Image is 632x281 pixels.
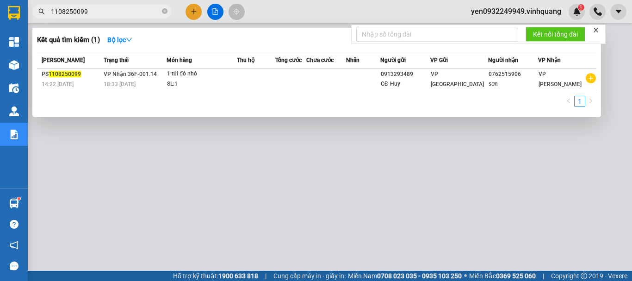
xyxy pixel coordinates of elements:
[574,96,585,107] li: 1
[9,199,19,208] img: warehouse-icon
[100,32,140,47] button: Bộ lọcdown
[10,241,19,250] span: notification
[8,6,20,20] img: logo-vxr
[539,71,582,87] span: VP [PERSON_NAME]
[9,60,19,70] img: warehouse-icon
[9,106,19,116] img: warehouse-icon
[42,57,85,63] span: [PERSON_NAME]
[49,71,81,77] span: 1108250099
[488,57,518,63] span: Người nhận
[306,57,334,63] span: Chưa cước
[593,27,599,33] span: close
[9,83,19,93] img: warehouse-icon
[9,37,19,47] img: dashboard-icon
[489,79,538,89] div: sơn
[563,96,574,107] li: Previous Page
[37,35,100,45] h3: Kết quả tìm kiếm ( 1 )
[533,29,578,39] span: Kết nối tổng đài
[588,98,594,104] span: right
[275,57,302,63] span: Tổng cước
[346,57,359,63] span: Nhãn
[563,96,574,107] button: left
[167,79,236,89] div: SL: 1
[381,69,430,79] div: 0913293489
[575,96,585,106] a: 1
[489,69,538,79] div: 0762515906
[566,98,571,104] span: left
[356,27,518,42] input: Nhập số tổng đài
[104,71,157,77] span: VP Nhận 36F-001.14
[42,69,101,79] div: PS
[380,57,406,63] span: Người gửi
[538,57,561,63] span: VP Nhận
[237,57,254,63] span: Thu hộ
[381,79,430,89] div: GĐ Huy
[126,37,132,43] span: down
[162,7,167,16] span: close-circle
[107,36,132,44] strong: Bộ lọc
[9,130,19,139] img: solution-icon
[167,57,192,63] span: Món hàng
[431,71,484,87] span: VP [GEOGRAPHIC_DATA]
[10,220,19,229] span: question-circle
[51,6,160,17] input: Tìm tên, số ĐT hoặc mã đơn
[18,197,20,200] sup: 1
[430,57,448,63] span: VP Gửi
[585,96,596,107] button: right
[585,96,596,107] li: Next Page
[104,57,129,63] span: Trạng thái
[162,8,167,14] span: close-circle
[38,8,45,15] span: search
[104,81,136,87] span: 18:33 [DATE]
[526,27,585,42] button: Kết nối tổng đài
[586,73,596,83] span: plus-circle
[167,69,236,79] div: 1 túi đỏ nhỏ
[42,81,74,87] span: 14:22 [DATE]
[10,262,19,270] span: message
